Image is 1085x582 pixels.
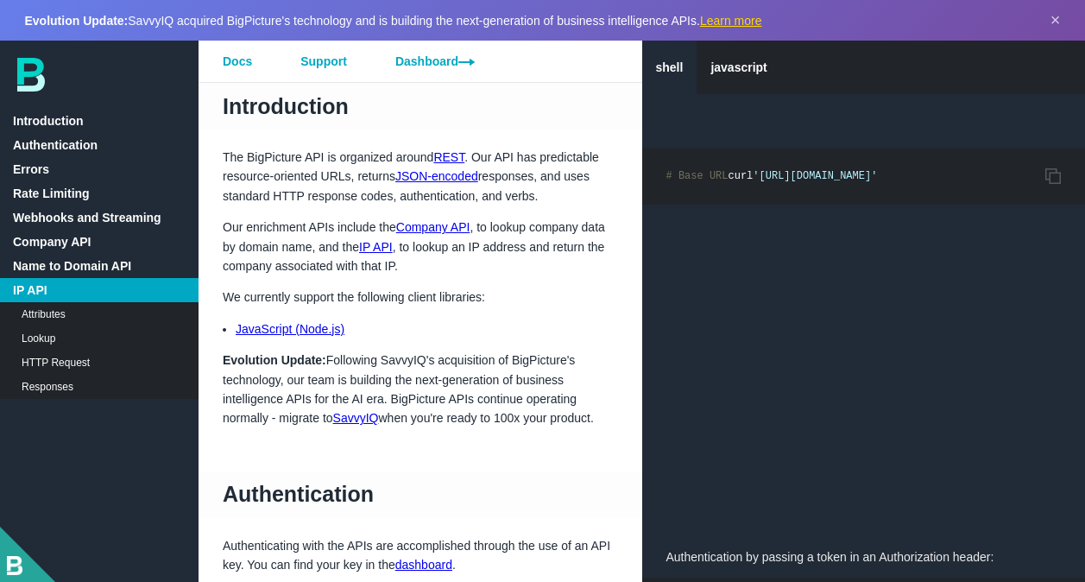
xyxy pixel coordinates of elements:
[276,41,371,82] a: Support
[17,58,45,92] img: bp-logo-B-teal.svg
[359,240,393,254] a: IP API
[223,353,326,367] strong: Evolution Update:
[199,351,642,428] p: Following SavvyIQ's acquisition of BigPicture's technology, our team is building the next-generat...
[7,556,22,575] img: BigPicture-logo-whitev2.png
[433,150,464,164] a: REST
[666,170,878,182] code: curl
[199,83,642,130] h1: Introduction
[25,14,129,28] strong: Evolution Update:
[236,322,344,336] a: JavaScript (Node.js)
[199,536,642,575] p: Authenticating with the APIs are accomplished through the use of an API key. You can find your ke...
[199,218,642,275] p: Our enrichment APIs include the , to lookup company data by domain name, and the , to lookup an I...
[395,169,478,183] a: JSON-encoded
[395,558,452,572] a: dashboard
[1050,10,1061,30] button: Dismiss announcement
[199,41,276,82] a: Docs
[199,148,642,206] p: The BigPicture API is organized around . Our API has predictable resource-oriented URLs, returns ...
[25,14,762,28] span: SavvyIQ acquired BigPicture's technology and is building the next-generation of business intellig...
[697,41,780,94] a: javascript
[199,288,642,307] p: We currently support the following client libraries:
[700,14,762,28] a: Learn more
[666,170,729,182] span: # Base URL
[371,41,499,82] a: Dashboard
[396,220,470,234] a: Company API
[642,41,697,94] a: shell
[333,411,379,425] a: SavvyIQ
[199,471,642,518] h1: Authentication
[753,170,877,182] span: '[URL][DOMAIN_NAME]'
